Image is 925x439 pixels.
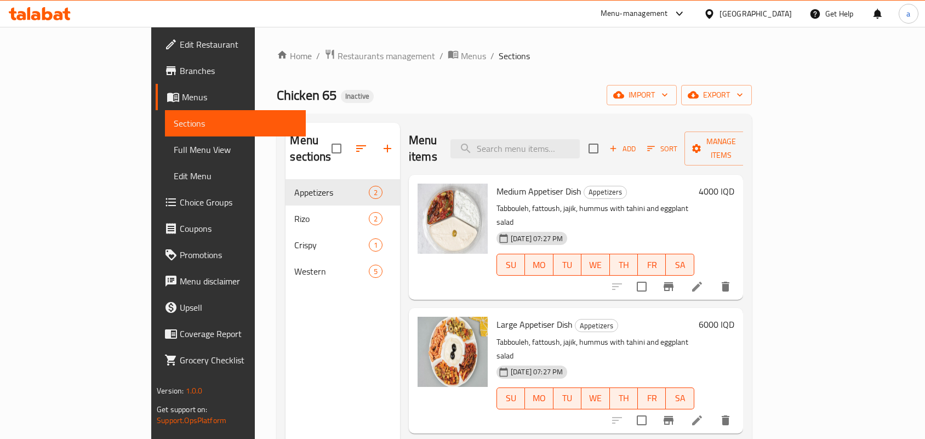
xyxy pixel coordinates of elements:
[638,254,666,276] button: FR
[174,117,297,130] span: Sections
[525,387,553,409] button: MO
[180,248,297,261] span: Promotions
[693,135,749,162] span: Manage items
[647,142,677,155] span: Sort
[553,254,581,276] button: TU
[180,196,297,209] span: Choice Groups
[369,212,382,225] div: items
[670,390,689,406] span: SA
[601,7,668,20] div: Menu-management
[615,88,668,102] span: import
[286,206,400,232] div: Rizo2
[338,49,435,62] span: Restaurants management
[180,301,297,314] span: Upsell
[581,254,609,276] button: WE
[157,402,207,417] span: Get support on:
[324,49,435,63] a: Restaurants management
[614,257,633,273] span: TH
[374,135,401,162] button: Add section
[608,142,637,155] span: Add
[348,135,374,162] span: Sort sections
[496,183,581,199] span: Medium Appetiser Dish
[501,390,521,406] span: SU
[506,367,567,377] span: [DATE] 07:27 PM
[290,132,331,165] h2: Menu sections
[369,266,382,277] span: 5
[584,186,626,198] span: Appetizers
[638,387,666,409] button: FR
[681,85,752,105] button: export
[582,137,605,160] span: Select section
[409,132,437,165] h2: Menu items
[369,265,382,278] div: items
[156,189,306,215] a: Choice Groups
[174,169,297,183] span: Edit Menu
[490,49,494,62] li: /
[670,257,689,273] span: SA
[690,88,743,102] span: export
[180,327,297,340] span: Coverage Report
[180,64,297,77] span: Branches
[586,390,605,406] span: WE
[180,38,297,51] span: Edit Restaurant
[156,215,306,242] a: Coupons
[277,83,336,107] span: Chicken 65
[156,242,306,268] a: Promotions
[286,179,400,206] div: Appetizers2
[180,354,297,367] span: Grocery Checklist
[341,92,374,101] span: Inactive
[156,31,306,58] a: Edit Restaurant
[699,317,734,332] h6: 6000 IQD
[461,49,486,62] span: Menus
[186,384,203,398] span: 1.0.0
[614,390,633,406] span: TH
[655,273,682,300] button: Branch-specific-item
[720,8,792,20] div: [GEOGRAPHIC_DATA]
[294,265,368,278] div: Western
[906,8,910,20] span: a
[286,232,400,258] div: Crispy1
[690,414,704,427] a: Edit menu item
[156,347,306,373] a: Grocery Checklist
[605,140,640,157] span: Add item
[180,222,297,235] span: Coupons
[584,186,627,199] div: Appetizers
[690,280,704,293] a: Edit menu item
[165,163,306,189] a: Edit Menu
[286,175,400,289] nav: Menu sections
[496,335,694,363] p: Tabbouleh, fattoush, jajik, hummus with tahini and eggplant salad
[294,186,368,199] span: Appetizers
[630,275,653,298] span: Select to update
[607,85,677,105] button: import
[180,275,297,288] span: Menu disclaimer
[294,238,368,252] span: Crispy
[605,140,640,157] button: Add
[165,136,306,163] a: Full Menu View
[553,387,581,409] button: TU
[174,143,297,156] span: Full Menu View
[499,49,530,62] span: Sections
[448,49,486,63] a: Menus
[277,49,751,63] nav: breadcrumb
[496,387,525,409] button: SU
[642,257,661,273] span: FR
[182,90,297,104] span: Menus
[165,110,306,136] a: Sections
[655,407,682,434] button: Branch-specific-item
[156,58,306,84] a: Branches
[369,240,382,250] span: 1
[294,212,368,225] span: Rizo
[156,268,306,294] a: Menu disclaimer
[558,257,577,273] span: TU
[630,409,653,432] span: Select to update
[439,49,443,62] li: /
[156,84,306,110] a: Menus
[501,257,521,273] span: SU
[369,187,382,198] span: 2
[369,214,382,224] span: 2
[341,90,374,103] div: Inactive
[684,132,758,166] button: Manage items
[156,321,306,347] a: Coverage Report
[666,387,694,409] button: SA
[529,257,549,273] span: MO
